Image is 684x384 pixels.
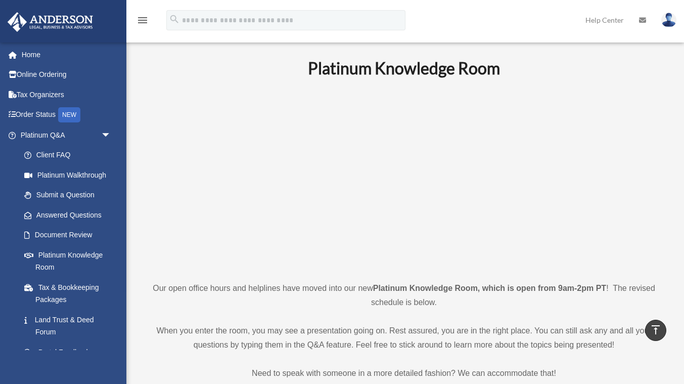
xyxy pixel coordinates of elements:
b: Platinum Knowledge Room [308,58,500,78]
img: User Pic [661,13,676,27]
a: Portal Feedback [14,342,126,362]
a: Document Review [14,225,126,245]
iframe: 231110_Toby_KnowledgeRoom [252,92,556,263]
a: vertical_align_top [645,320,666,341]
div: NEW [58,107,80,122]
a: Platinum Walkthrough [14,165,126,185]
p: Our open office hours and helplines have moved into our new ! The revised schedule is below. [144,281,664,310]
img: Anderson Advisors Platinum Portal [5,12,96,32]
i: search [169,14,180,25]
i: vertical_align_top [650,324,662,336]
a: Client FAQ [14,145,126,165]
span: arrow_drop_down [101,125,121,146]
strong: Platinum Knowledge Room, which is open from 9am-2pm PT [373,284,606,292]
a: Tax & Bookkeeping Packages [14,277,126,310]
p: Need to speak with someone in a more detailed fashion? We can accommodate that! [144,366,664,380]
a: Submit a Question [14,185,126,205]
a: Tax Organizers [7,84,126,105]
a: menu [136,18,149,26]
a: Platinum Q&Aarrow_drop_down [7,125,126,145]
a: Home [7,45,126,65]
a: Order StatusNEW [7,105,126,125]
a: Platinum Knowledge Room [14,245,121,277]
a: Land Trust & Deed Forum [14,310,126,342]
i: menu [136,14,149,26]
a: Online Ordering [7,65,126,85]
a: Answered Questions [14,205,126,225]
p: When you enter the room, you may see a presentation going on. Rest assured, you are in the right ... [144,324,664,352]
